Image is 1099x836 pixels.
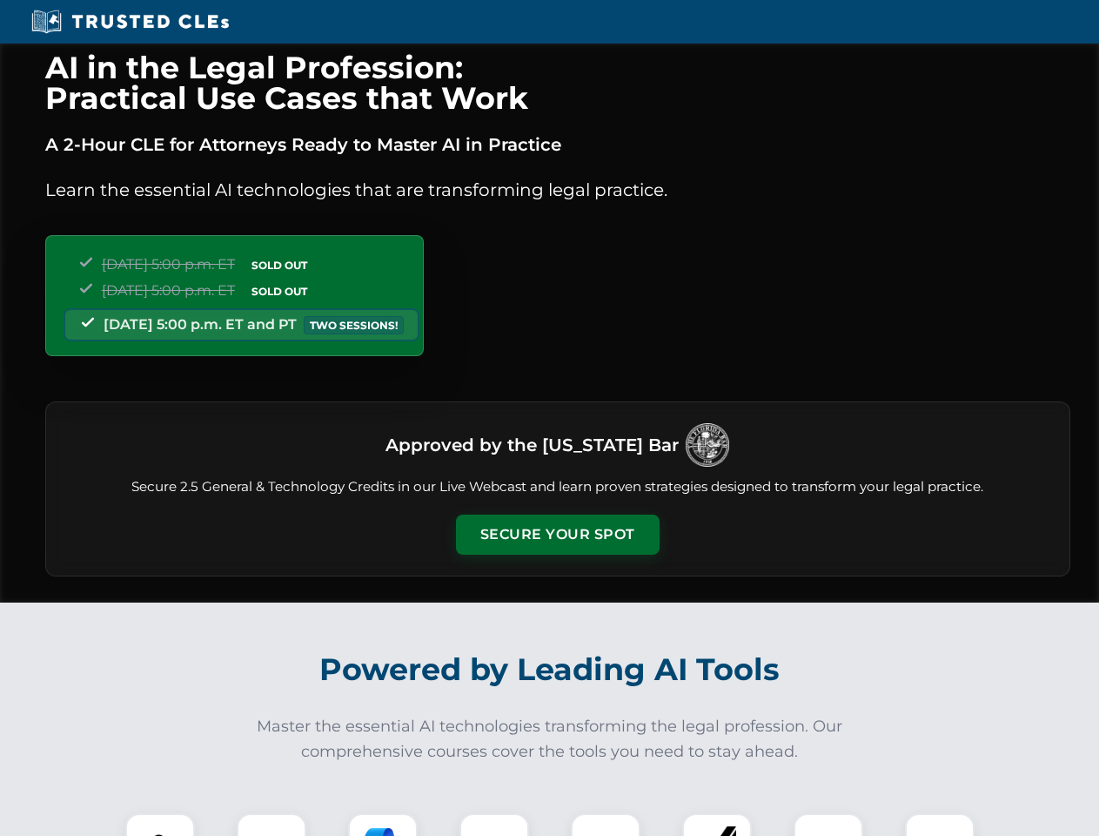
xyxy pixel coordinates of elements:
img: Trusted CLEs [26,9,234,35]
span: SOLD OUT [245,256,313,274]
button: Secure Your Spot [456,515,660,555]
h2: Powered by Leading AI Tools [68,639,1032,700]
span: [DATE] 5:00 p.m. ET [102,282,235,299]
p: Master the essential AI technologies transforming the legal profession. Our comprehensive courses... [245,714,854,765]
p: Learn the essential AI technologies that are transforming legal practice. [45,176,1070,204]
span: [DATE] 5:00 p.m. ET [102,256,235,273]
h3: Approved by the [US_STATE] Bar [385,429,679,461]
span: SOLD OUT [245,282,313,300]
p: A 2-Hour CLE for Attorneys Ready to Master AI in Practice [45,131,1070,158]
h1: AI in the Legal Profession: Practical Use Cases that Work [45,52,1070,113]
img: Logo [686,423,729,467]
p: Secure 2.5 General & Technology Credits in our Live Webcast and learn proven strategies designed ... [67,477,1049,497]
